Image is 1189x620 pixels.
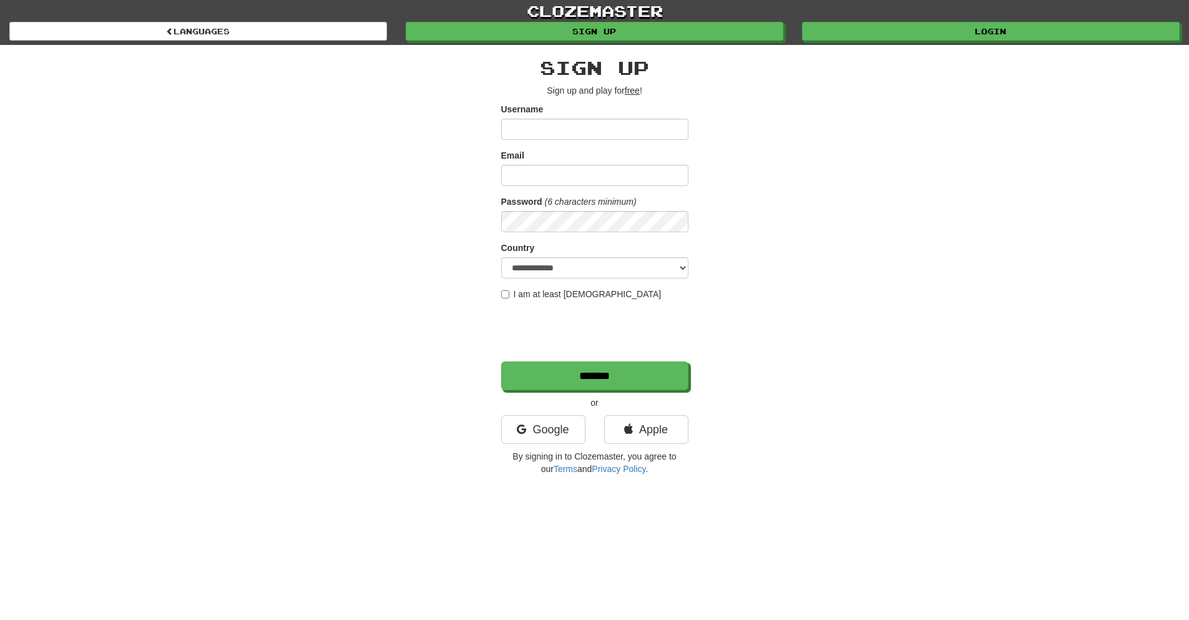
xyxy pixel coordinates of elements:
a: Apple [604,415,688,444]
p: or [501,396,688,409]
label: Password [501,195,542,208]
label: Username [501,103,544,116]
a: Login [802,22,1180,41]
label: Country [501,242,535,254]
label: Email [501,149,524,162]
input: I am at least [DEMOGRAPHIC_DATA] [501,290,509,298]
a: Languages [9,22,387,41]
h2: Sign up [501,57,688,78]
u: free [625,86,640,96]
iframe: reCAPTCHA [501,307,691,355]
a: Privacy Policy [592,464,645,474]
label: I am at least [DEMOGRAPHIC_DATA] [501,288,662,300]
a: Google [501,415,585,444]
p: By signing in to Clozemaster, you agree to our and . [501,450,688,475]
a: Terms [554,464,577,474]
a: Sign up [406,22,783,41]
p: Sign up and play for ! [501,84,688,97]
em: (6 characters minimum) [545,197,637,207]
